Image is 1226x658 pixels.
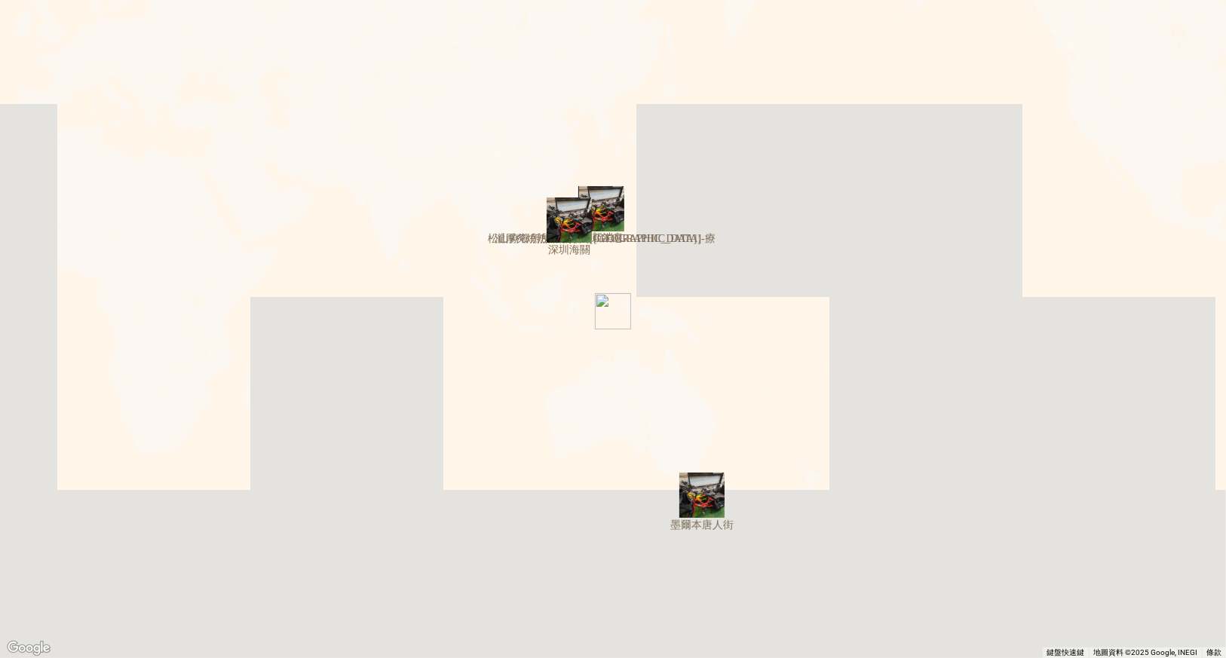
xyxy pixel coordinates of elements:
button: 鍵盤快速鍵 [1047,647,1084,658]
a: 條款 (在新分頁中開啟) [1206,648,1221,656]
a: 在 Google 地圖上開啟這個區域 (開啟新視窗) [4,638,54,658]
div: 墨爾本唐人街 [679,473,725,518]
span: 地圖資料 ©2025 Google, INEGI [1093,648,1197,656]
img: Google [4,638,54,658]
